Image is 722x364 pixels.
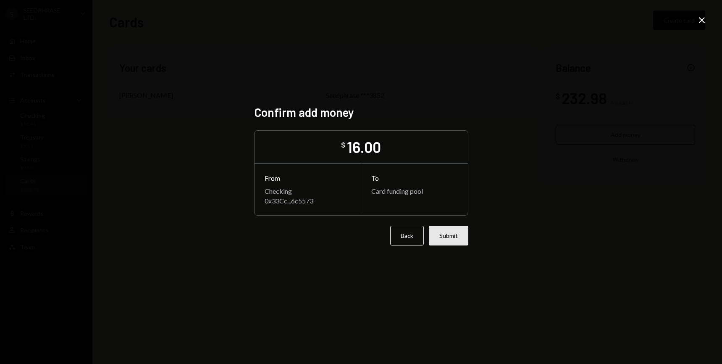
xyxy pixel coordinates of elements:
div: From [265,174,351,182]
h2: Confirm add money [254,104,468,121]
div: Checking [265,187,351,195]
div: To [371,174,458,182]
div: $ [341,141,345,149]
div: 16.00 [347,137,381,156]
div: 0x33Cc...6c5573 [265,197,351,205]
button: Back [390,226,424,245]
div: Card funding pool [371,187,458,195]
button: Submit [429,226,468,245]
